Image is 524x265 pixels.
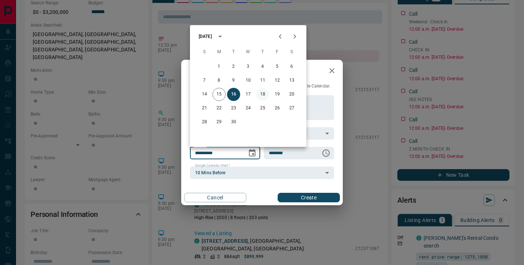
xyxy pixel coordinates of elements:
button: Choose date, selected date is Sep 16, 2025 [245,146,259,160]
label: Date [195,144,204,148]
button: 7 [198,74,211,87]
button: 18 [256,88,269,101]
h2: New Task [181,60,231,83]
button: 5 [271,60,284,73]
span: Friday [271,45,284,59]
button: 1 [213,60,226,73]
button: 4 [256,60,269,73]
button: 25 [256,102,269,115]
span: Thursday [256,45,269,59]
span: Monday [213,45,226,59]
button: 20 [285,88,298,101]
button: 24 [242,102,255,115]
button: 3 [242,60,255,73]
button: 29 [213,116,226,129]
div: 10 Mins Before [190,167,334,179]
button: 23 [227,102,240,115]
button: 15 [213,88,226,101]
div: [DATE] [199,33,212,40]
button: Choose time, selected time is 6:00 AM [319,146,333,160]
label: Google Calendar Alert [195,163,230,168]
button: 14 [198,88,211,101]
span: Saturday [285,45,298,59]
button: 30 [227,116,240,129]
button: 10 [242,74,255,87]
button: Cancel [184,193,246,202]
button: 13 [285,74,298,87]
button: 21 [198,102,211,115]
button: 28 [198,116,211,129]
button: 26 [271,102,284,115]
button: Next month [287,29,302,44]
label: Time [269,144,278,148]
button: 16 [227,88,240,101]
button: 27 [285,102,298,115]
button: 22 [213,102,226,115]
button: Create [278,193,340,202]
button: Previous month [273,29,287,44]
span: Tuesday [227,45,240,59]
button: 6 [285,60,298,73]
button: 8 [213,74,226,87]
button: 2 [227,60,240,73]
button: 17 [242,88,255,101]
span: Sunday [198,45,211,59]
button: 9 [227,74,240,87]
button: 11 [256,74,269,87]
button: 12 [271,74,284,87]
button: 19 [271,88,284,101]
span: Wednesday [242,45,255,59]
button: calendar view is open, switch to year view [214,30,226,43]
